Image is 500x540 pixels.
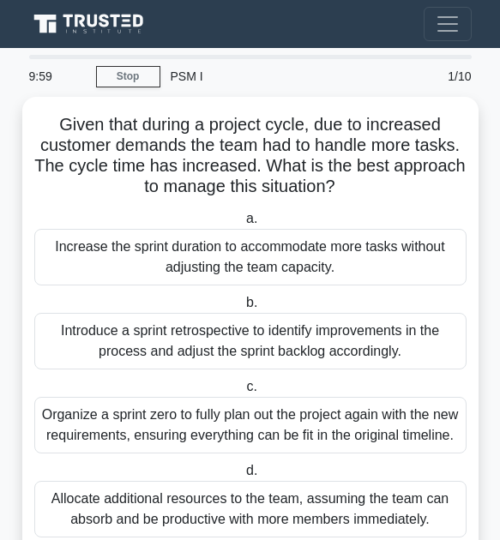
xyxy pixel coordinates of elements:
div: Introduce a sprint retrospective to identify improvements in the process and adjust the sprint ba... [34,313,467,369]
span: a. [246,211,257,225]
a: Stop [96,66,160,87]
h5: Given that during a project cycle, due to increased customer demands the team had to handle more ... [33,114,468,198]
button: Toggle navigation [424,7,472,41]
div: Allocate additional resources to the team, assuming the team can absorb and be productive with mo... [34,481,467,537]
span: b. [246,295,257,309]
div: 1/10 [405,59,482,93]
div: PSM I [160,59,405,93]
div: Increase the sprint duration to accommodate more tasks without adjusting the team capacity. [34,229,467,285]
span: d. [246,463,257,477]
div: Organize a sprint zero to fully plan out the project again with the new requirements, ensuring ev... [34,397,467,453]
div: 9:59 [19,59,96,93]
span: c. [247,379,257,393]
